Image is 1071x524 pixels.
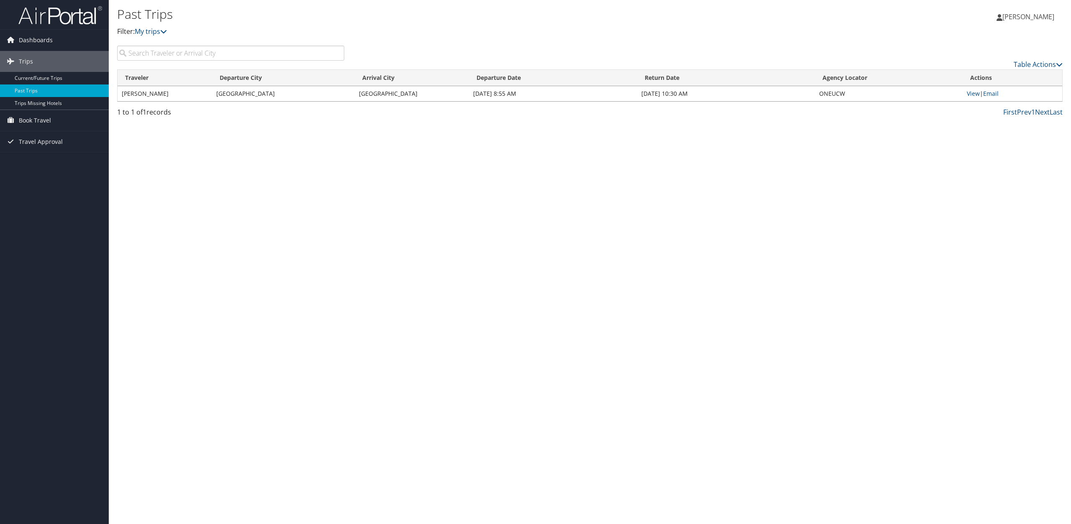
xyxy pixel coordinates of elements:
[1003,107,1017,117] a: First
[143,107,146,117] span: 1
[212,70,355,86] th: Departure City: activate to sort column ascending
[815,70,963,86] th: Agency Locator: activate to sort column ascending
[997,4,1063,29] a: [PERSON_NAME]
[19,110,51,131] span: Book Travel
[1035,107,1050,117] a: Next
[117,5,748,23] h1: Past Trips
[19,30,53,51] span: Dashboards
[19,51,33,72] span: Trips
[212,86,355,101] td: [GEOGRAPHIC_DATA]
[355,70,469,86] th: Arrival City: activate to sort column ascending
[19,131,63,152] span: Travel Approval
[1050,107,1063,117] a: Last
[118,86,212,101] td: [PERSON_NAME]
[637,70,815,86] th: Return Date: activate to sort column ascending
[1014,60,1063,69] a: Table Actions
[963,70,1062,86] th: Actions
[117,46,344,61] input: Search Traveler or Arrival City
[117,26,748,37] p: Filter:
[355,86,469,101] td: [GEOGRAPHIC_DATA]
[1002,12,1054,21] span: [PERSON_NAME]
[118,70,212,86] th: Traveler: activate to sort column ascending
[963,86,1062,101] td: |
[469,86,637,101] td: [DATE] 8:55 AM
[117,107,344,121] div: 1 to 1 of records
[967,89,980,97] a: View
[1017,107,1031,117] a: Prev
[1031,107,1035,117] a: 1
[983,89,999,97] a: Email
[18,5,102,25] img: airportal-logo.png
[469,70,637,86] th: Departure Date: activate to sort column ascending
[135,27,167,36] a: My trips
[815,86,963,101] td: ONEUCW
[637,86,815,101] td: [DATE] 10:30 AM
